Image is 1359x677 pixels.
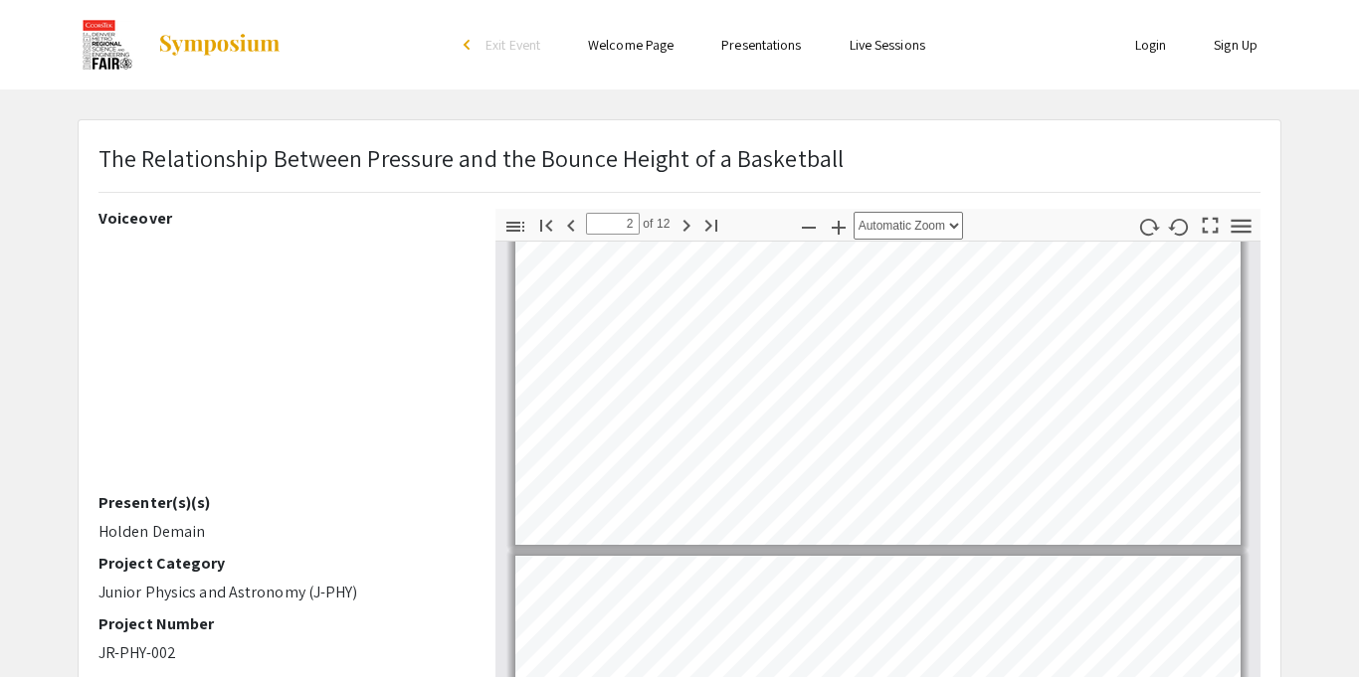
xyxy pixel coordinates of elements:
[157,33,282,57] img: Symposium by ForagerOne
[588,36,674,54] a: Welcome Page
[1214,36,1258,54] a: Sign Up
[98,520,466,544] p: Holden Demain
[485,36,540,54] span: Exit Event
[1132,212,1166,241] button: Rotate Clockwise
[98,493,466,512] h2: Presenter(s)(s)
[529,210,563,239] button: Go to First Page
[98,641,466,665] p: JR-PHY-002
[506,128,1250,554] div: Page 1
[98,554,466,573] h2: Project Category
[721,36,801,54] a: Presentations
[98,140,844,176] p: The Relationship Between Pressure and the Bounce Height of a Basketball
[98,614,466,633] h2: Project Number
[822,212,856,241] button: Zoom In
[1163,212,1197,241] button: Rotate Counterclockwise
[464,39,476,51] div: arrow_back_ios
[15,588,85,662] iframe: Chat
[498,212,532,241] button: Toggle Sidebar
[1135,36,1167,54] a: Login
[640,213,671,235] span: of 12
[554,210,588,239] button: Previous Page
[98,209,466,228] h2: Voiceover
[694,210,728,239] button: Go to Last Page
[78,20,137,70] img: CoorsTek Denver Metro Regional Science and Engineering Fair
[854,212,963,240] select: Zoom
[670,210,703,239] button: Next Page
[78,20,282,70] a: CoorsTek Denver Metro Regional Science and Engineering Fair
[586,213,640,235] input: Page
[850,36,925,54] a: Live Sessions
[1194,209,1228,238] button: Switch to Presentation Mode
[792,212,826,241] button: Zoom Out
[1225,212,1259,241] button: Tools
[98,581,466,604] p: Junior Physics and Astronomy (J-PHY)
